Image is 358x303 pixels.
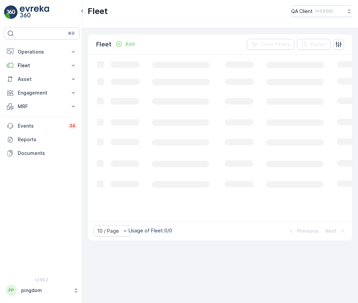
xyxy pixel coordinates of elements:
[6,285,17,296] div: PP
[125,41,135,47] p: Add
[18,150,77,157] p: Documents
[18,103,66,110] p: MRF
[4,278,79,282] span: v 1.50.2
[260,41,290,48] p: Clear Filters
[4,133,79,146] a: Reports
[4,100,79,113] button: MRF
[18,62,66,69] p: Fleet
[4,119,79,133] a: Events34
[287,227,319,235] button: Previous
[20,5,49,19] img: logo_light-DOdMpM7g.png
[247,39,294,50] button: Clear Filters
[18,76,66,83] p: Asset
[291,8,313,15] p: QA Client
[4,86,79,100] button: Engagement
[68,31,75,36] p: ⌘B
[18,122,64,129] p: Events
[96,40,111,49] p: Fleet
[297,228,318,234] p: Previous
[4,146,79,160] a: Documents
[129,227,172,234] p: Usage of Fleet : 0/0
[88,6,108,17] p: Fleet
[4,72,79,86] button: Asset
[70,123,75,129] p: 34
[315,9,333,14] p: ( +03:00 )
[21,287,70,294] p: pingdom
[113,40,137,48] button: Add
[297,39,330,50] button: Export
[4,45,79,59] button: Operations
[18,89,66,96] p: Engagement
[311,41,326,48] p: Export
[4,283,79,298] button: PPpingdom
[18,136,77,143] p: Reports
[325,228,337,234] p: Next
[4,5,18,19] img: logo
[291,5,353,17] button: QA Client(+03:00)
[18,48,66,55] p: Operations
[325,227,347,235] button: Next
[4,59,79,72] button: Fleet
